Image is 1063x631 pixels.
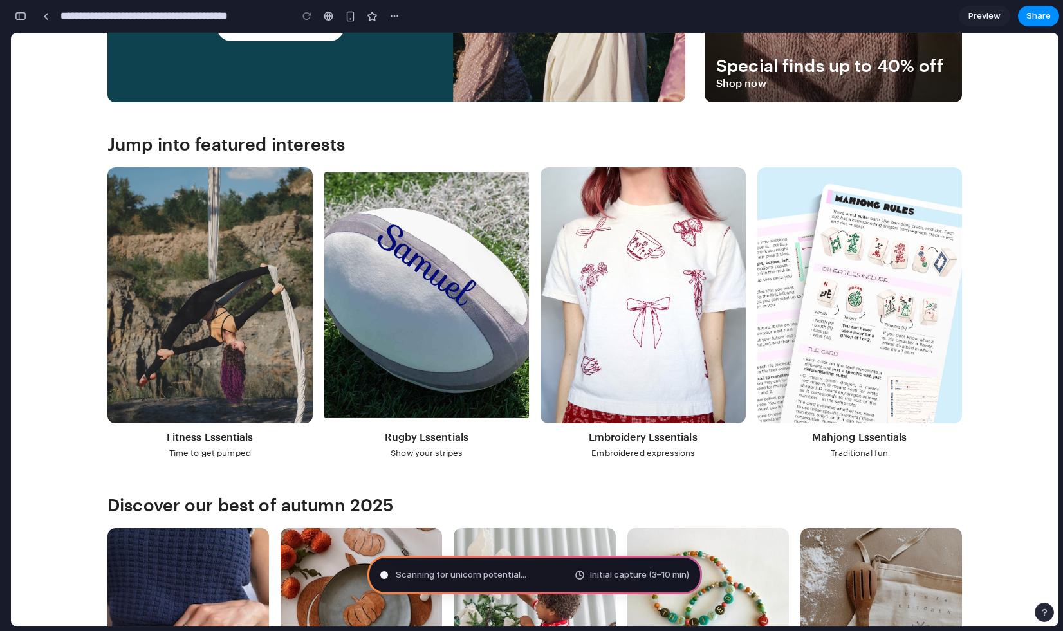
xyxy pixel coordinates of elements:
p: Traditional fun [746,415,952,426]
p: Embroidered expressions [530,415,735,426]
p: Time to get pumped [97,415,302,426]
span: Share [1026,10,1051,23]
span: Preview [968,10,1001,23]
h2: Jump into featured interests [97,100,951,123]
p: Show your stripes [313,415,519,426]
span: Initial capture (3–10 min) [590,569,689,581]
h2: Discover our best of autumn 2025 [97,461,382,484]
a: Preview [959,6,1010,26]
span: Scanning for unicorn potential ... [396,569,526,581]
button: Share [1018,6,1059,26]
